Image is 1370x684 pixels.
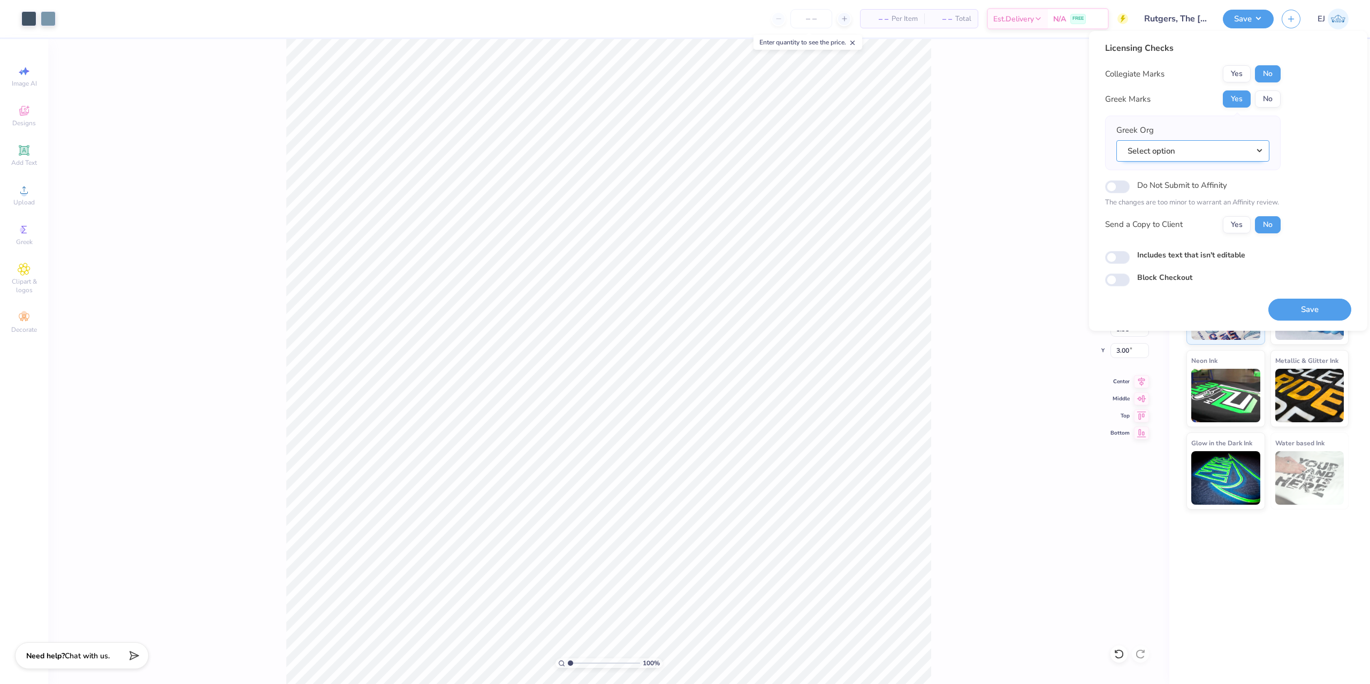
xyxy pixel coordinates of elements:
[1275,437,1325,449] span: Water based Ink
[1223,10,1274,28] button: Save
[1072,15,1084,22] span: FREE
[1318,9,1349,29] a: EJ
[1318,13,1325,25] span: EJ
[892,13,918,25] span: Per Item
[65,651,110,661] span: Chat with us.
[1275,451,1344,505] img: Water based Ink
[790,9,832,28] input: – –
[1328,9,1349,29] img: Edgardo Jr
[1223,65,1251,82] button: Yes
[867,13,888,25] span: – –
[1223,216,1251,233] button: Yes
[1137,272,1192,283] label: Block Checkout
[643,658,660,668] span: 100 %
[1255,90,1281,108] button: No
[1136,8,1215,29] input: Untitled Design
[1223,90,1251,108] button: Yes
[16,238,33,246] span: Greek
[1191,369,1260,422] img: Neon Ink
[1105,68,1164,80] div: Collegiate Marks
[1255,65,1281,82] button: No
[1275,369,1344,422] img: Metallic & Glitter Ink
[1110,412,1130,420] span: Top
[1191,437,1252,449] span: Glow in the Dark Ink
[1110,429,1130,437] span: Bottom
[1105,197,1281,208] p: The changes are too minor to warrant an Affinity review.
[1105,218,1183,231] div: Send a Copy to Client
[1110,378,1130,385] span: Center
[11,158,37,167] span: Add Text
[26,651,65,661] strong: Need help?
[1191,451,1260,505] img: Glow in the Dark Ink
[1105,93,1151,105] div: Greek Marks
[1053,13,1066,25] span: N/A
[12,119,36,127] span: Designs
[955,13,971,25] span: Total
[1268,299,1351,321] button: Save
[1191,355,1217,366] span: Neon Ink
[12,79,37,88] span: Image AI
[1255,216,1281,233] button: No
[1275,355,1338,366] span: Metallic & Glitter Ink
[1137,178,1227,192] label: Do Not Submit to Affinity
[1105,42,1281,55] div: Licensing Checks
[931,13,952,25] span: – –
[11,325,37,334] span: Decorate
[993,13,1034,25] span: Est. Delivery
[1110,395,1130,402] span: Middle
[5,277,43,294] span: Clipart & logos
[13,198,35,207] span: Upload
[1137,249,1245,261] label: Includes text that isn't editable
[753,35,862,50] div: Enter quantity to see the price.
[1116,140,1269,162] button: Select option
[1116,124,1154,136] label: Greek Org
